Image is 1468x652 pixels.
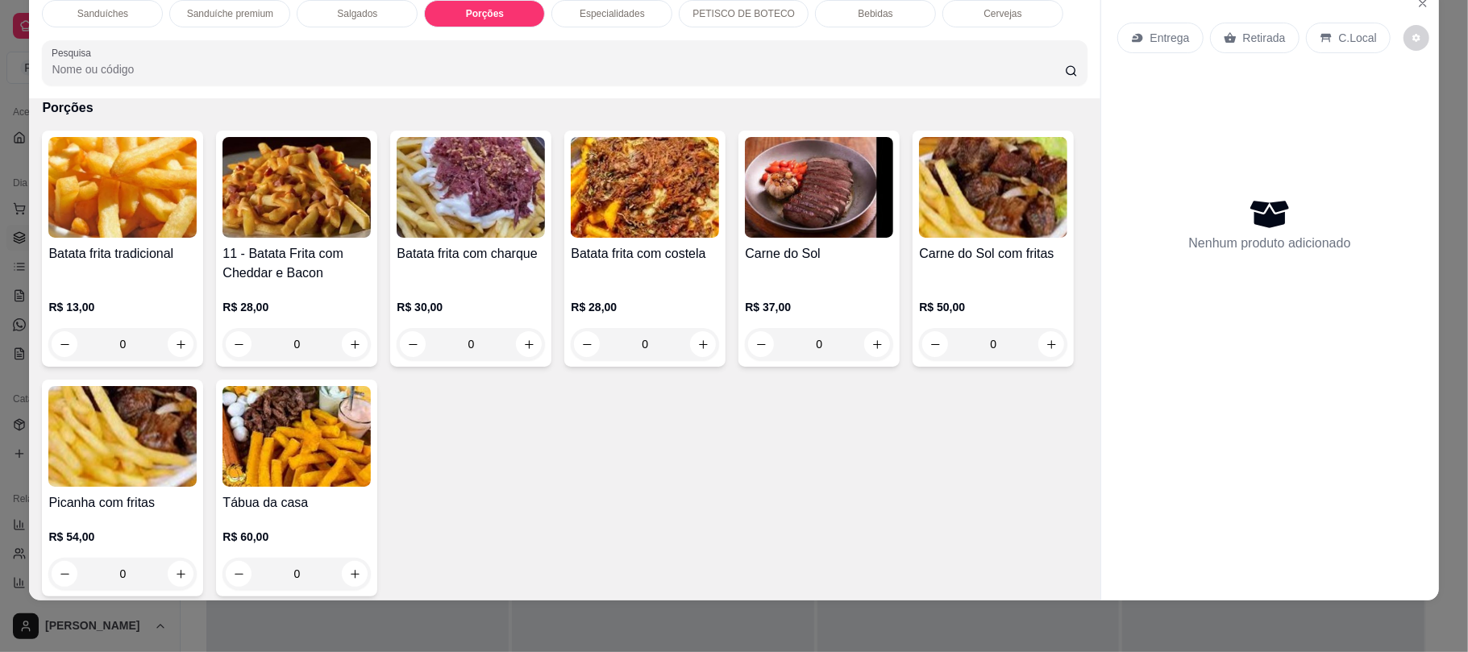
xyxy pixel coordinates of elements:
button: increase-product-quantity [690,331,716,357]
p: R$ 28,00 [222,299,371,315]
p: R$ 37,00 [745,299,893,315]
button: increase-product-quantity [1038,331,1064,357]
h4: 11 - Batata Frita com Cheddar e Bacon [222,244,371,283]
button: decrease-product-quantity [52,331,77,357]
p: Retirada [1243,30,1286,46]
p: Entrega [1150,30,1190,46]
img: product-image [397,137,545,238]
input: Pesquisa [52,61,1064,77]
h4: Tábua da casa [222,493,371,513]
button: decrease-product-quantity [922,331,948,357]
h4: Batata frita com charque [397,244,545,264]
h4: Picanha com fritas [48,493,197,513]
button: decrease-product-quantity [574,331,600,357]
p: Especialidades [580,7,645,20]
p: R$ 60,00 [222,529,371,545]
p: Salgados [337,7,377,20]
p: Bebidas [858,7,892,20]
button: decrease-product-quantity [400,331,426,357]
button: decrease-product-quantity [226,331,252,357]
img: product-image [48,137,197,238]
img: product-image [222,137,371,238]
img: product-image [222,386,371,487]
h4: Batata frita tradicional [48,244,197,264]
p: R$ 50,00 [919,299,1067,315]
button: increase-product-quantity [864,331,890,357]
p: Cervejas [984,7,1021,20]
img: product-image [745,137,893,238]
p: Nenhum produto adicionado [1189,234,1351,253]
p: R$ 13,00 [48,299,197,315]
button: increase-product-quantity [342,331,368,357]
h4: Carne do Sol [745,244,893,264]
p: Sanduíches [77,7,128,20]
button: decrease-product-quantity [226,561,252,587]
img: product-image [919,137,1067,238]
button: increase-product-quantity [342,561,368,587]
h4: Batata frita com costela [571,244,719,264]
p: Porções [42,98,1087,118]
p: R$ 30,00 [397,299,545,315]
p: Sanduíche premium [187,7,273,20]
button: decrease-product-quantity [748,331,774,357]
button: decrease-product-quantity [52,561,77,587]
button: increase-product-quantity [516,331,542,357]
label: Pesquisa [52,46,97,60]
button: increase-product-quantity [168,561,193,587]
p: C.Local [1339,30,1377,46]
img: product-image [571,137,719,238]
h4: Carne do Sol com fritas [919,244,1067,264]
p: R$ 54,00 [48,529,197,545]
img: product-image [48,386,197,487]
p: Porções [466,7,504,20]
p: R$ 28,00 [571,299,719,315]
button: decrease-product-quantity [1404,25,1429,51]
p: PETISCO DE BOTECO [692,7,795,20]
button: increase-product-quantity [168,331,193,357]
